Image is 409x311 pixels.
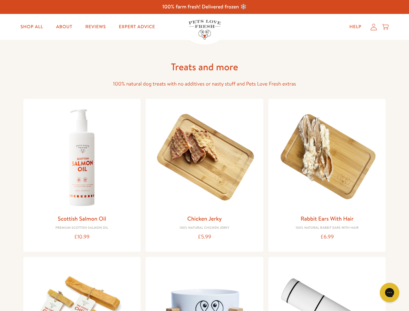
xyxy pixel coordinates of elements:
a: Expert Advice [114,20,160,33]
div: 100% Natural Rabbit Ears with hair [274,226,381,230]
div: £5.99 [151,233,258,241]
div: £6.99 [274,233,381,241]
a: Chicken Jerky [187,214,222,223]
a: Shop All [15,20,48,33]
a: About [51,20,77,33]
a: Help [344,20,367,33]
span: 100% natural dog treats with no additives or nasty stuff and Pets Love Fresh extras [113,80,296,87]
a: Rabbit Ears With Hair [301,214,354,223]
img: Pets Love Fresh [188,20,221,40]
a: Reviews [80,20,111,33]
div: Premium Scottish Salmon Oil [28,226,136,230]
h1: Treats and more [101,61,308,73]
div: 100% Natural Chicken Jerky [151,226,258,230]
img: Chicken Jerky [151,104,258,211]
img: Scottish Salmon Oil [28,104,136,211]
img: Rabbit Ears With Hair [274,104,381,211]
a: Scottish Salmon Oil [58,214,106,223]
iframe: Gorgias live chat messenger [377,281,403,305]
div: £10.99 [28,233,136,241]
